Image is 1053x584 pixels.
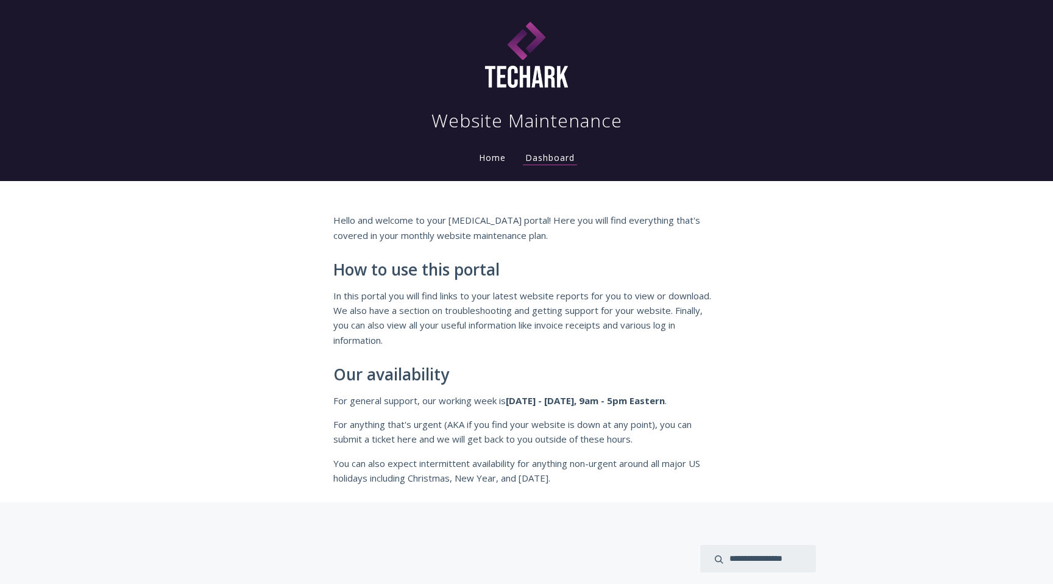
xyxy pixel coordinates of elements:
[700,545,816,572] input: search input
[477,152,508,163] a: Home
[333,393,720,408] p: For general support, our working week is .
[333,366,720,384] h2: Our availability
[333,417,720,447] p: For anything that's urgent (AKA if you find your website is down at any point), you can submit a ...
[333,288,720,348] p: In this portal you will find links to your latest website reports for you to view or download. We...
[523,152,577,165] a: Dashboard
[506,394,665,407] strong: [DATE] - [DATE], 9am - 5pm Eastern
[333,213,720,243] p: Hello and welcome to your [MEDICAL_DATA] portal! Here you will find everything that's covered in ...
[333,261,720,279] h2: How to use this portal
[431,109,622,133] h1: Website Maintenance
[333,456,720,486] p: You can also expect intermittent availability for anything non-urgent around all major US holiday...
